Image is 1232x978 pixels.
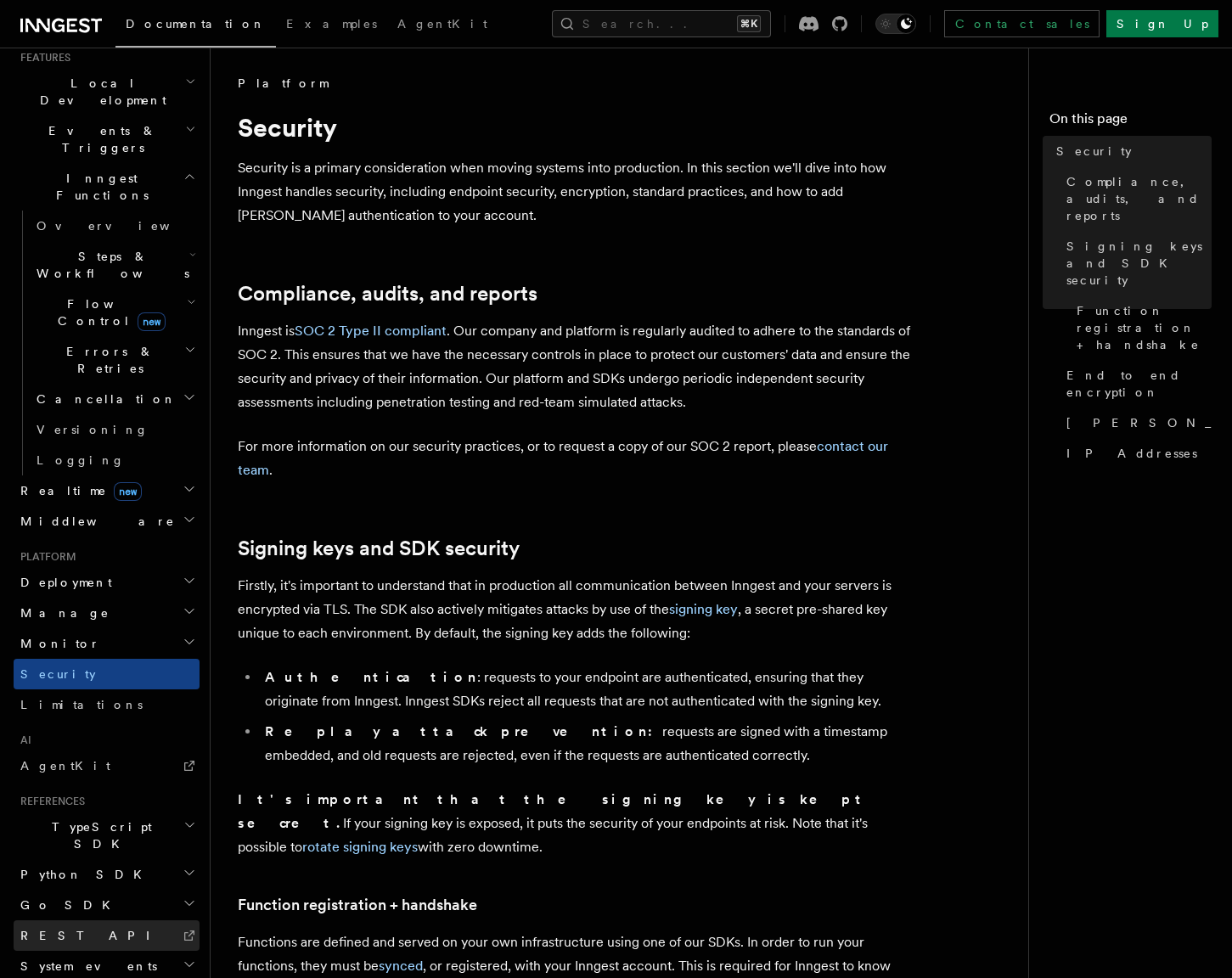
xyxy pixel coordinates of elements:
span: Events & Triggers [14,122,185,156]
button: TypeScript SDK [14,812,200,859]
span: Monitor [14,635,100,652]
span: Local Development [14,75,185,109]
span: Inngest Functions [14,170,183,204]
a: Security [1049,136,1212,166]
a: Function registration + handshake [238,893,477,917]
button: Steps & Workflows [30,241,200,289]
span: Features [14,51,70,65]
span: Manage [14,604,110,621]
a: rotate signing keys [302,839,418,855]
span: Security [20,667,96,681]
span: new [138,312,166,331]
button: Python SDK [14,859,200,890]
button: Errors & Retries [30,336,200,384]
span: TypeScript SDK [14,818,183,852]
button: Search...⌘K [552,10,771,37]
span: Middleware [14,513,175,530]
a: [PERSON_NAME] [1060,407,1212,438]
span: Security [1056,143,1132,160]
a: IP Addresses [1060,438,1212,469]
div: Inngest Functions [14,211,200,475]
a: End to end encryption [1060,360,1212,407]
button: Toggle dark mode [875,14,916,34]
button: Go SDK [14,890,200,920]
a: Sign Up [1106,10,1218,37]
span: End to end encryption [1066,367,1212,401]
span: Realtime [14,482,142,499]
button: Realtimenew [14,475,200,506]
li: requests are signed with a timestamp embedded, and old requests are rejected, even if the request... [260,720,917,767]
a: Compliance, audits, and reports [1060,166,1212,231]
a: Overview [30,211,200,241]
button: Deployment [14,567,200,598]
button: Events & Triggers [14,115,200,163]
button: Middleware [14,506,200,537]
span: AgentKit [20,759,110,773]
h1: Security [238,112,917,143]
a: Signing keys and SDK security [1060,231,1212,295]
span: Cancellation [30,391,177,407]
span: Function registration + handshake [1077,302,1212,353]
a: Contact sales [944,10,1100,37]
button: Inngest Functions [14,163,200,211]
a: Signing keys and SDK security [238,537,520,560]
a: REST API [14,920,200,951]
button: Cancellation [30,384,200,414]
a: SOC 2 Type II compliant [295,323,447,339]
a: Examples [276,5,387,46]
span: Documentation [126,17,266,31]
span: Examples [286,17,377,31]
a: AgentKit [14,750,200,781]
p: For more information on our security practices, or to request a copy of our SOC 2 report, please . [238,435,917,482]
a: Compliance, audits, and reports [238,282,537,306]
span: Platform [14,550,76,564]
span: Logging [37,453,125,467]
kbd: ⌘K [737,15,761,32]
span: Errors & Retries [30,343,184,377]
li: : requests to your endpoint are authenticated, ensuring that they originate from Inngest. Inngest... [260,666,917,713]
span: Flow Control [30,295,187,329]
span: Steps & Workflows [30,248,189,282]
span: AI [14,733,31,747]
p: Inngest is . Our company and platform is regularly audited to adhere to the standards of SOC 2. T... [238,319,917,414]
p: Security is a primary consideration when moving systems into production. In this section we'll di... [238,156,917,228]
a: synced [379,958,423,974]
span: System events [14,958,157,975]
h4: On this page [1049,109,1212,136]
strong: Authentication [265,669,477,685]
span: IP Addresses [1066,445,1197,462]
button: Flow Controlnew [30,289,200,336]
span: Overview [37,219,211,233]
strong: Replay attack prevention: [265,723,662,739]
a: signing key [669,601,738,617]
span: Platform [238,75,328,92]
button: Monitor [14,628,200,659]
a: Documentation [115,5,276,48]
span: REST API [20,929,165,942]
a: Versioning [30,414,200,445]
a: AgentKit [387,5,498,46]
p: If your signing key is exposed, it puts the security of your endpoints at risk. Note that it's po... [238,788,917,859]
button: Manage [14,598,200,628]
strong: It's important that the signing key is kept secret. [238,791,868,831]
span: Deployment [14,574,112,591]
a: Limitations [14,689,200,720]
p: Firstly, it's important to understand that in production all communication between Inngest and yo... [238,574,917,645]
span: Compliance, audits, and reports [1066,173,1212,224]
span: References [14,795,85,808]
span: Go SDK [14,896,121,913]
a: Function registration + handshake [1070,295,1212,360]
a: Security [14,659,200,689]
a: Logging [30,445,200,475]
span: new [114,482,142,501]
span: Limitations [20,698,143,711]
span: AgentKit [397,17,487,31]
span: Versioning [37,423,149,436]
button: Local Development [14,68,200,115]
span: Python SDK [14,866,152,883]
span: Signing keys and SDK security [1066,238,1212,289]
